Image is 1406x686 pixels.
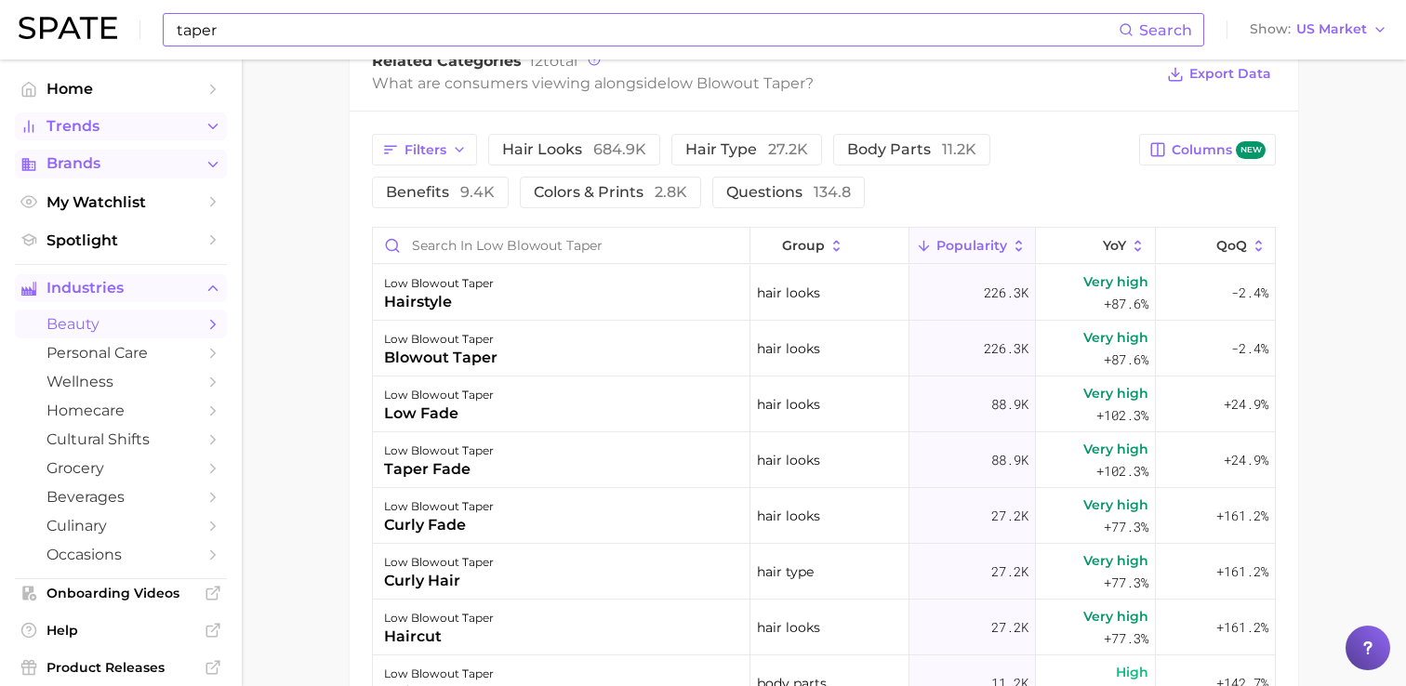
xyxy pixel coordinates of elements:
div: low blowout taper [384,607,494,629]
span: My Watchlist [46,193,195,211]
div: low fade [384,402,494,425]
a: Home [15,74,227,103]
img: SPATE [19,17,117,39]
span: Very high [1083,605,1148,627]
span: 9.4k [460,183,495,201]
button: Popularity [909,228,1036,264]
button: QoQ [1156,228,1275,264]
button: low blowout taperhaircuthair looks27.2kVery high+77.3%+161.2% [373,600,1275,655]
span: -2.4% [1231,337,1268,360]
span: Export Data [1189,66,1271,82]
span: +102.3% [1096,404,1148,427]
a: Product Releases [15,653,227,681]
span: QoQ [1216,238,1247,253]
div: What are consumers viewing alongside ? [372,71,1153,96]
span: body parts [847,142,976,157]
span: 88.9k [991,393,1028,416]
span: Very high [1083,549,1148,572]
button: Brands [15,150,227,178]
span: 88.9k [991,449,1028,471]
span: 226.3k [984,282,1028,304]
span: 27.2k [991,616,1028,639]
div: curly fade [384,514,494,536]
span: +102.3% [1096,460,1148,482]
div: haircut [384,626,494,648]
span: Search [1139,21,1192,39]
span: cultural shifts [46,430,195,448]
span: beauty [46,315,195,333]
span: occasions [46,546,195,563]
span: Home [46,80,195,98]
span: +161.2% [1216,561,1268,583]
span: 11.2k [942,140,976,158]
span: 2.8k [655,183,687,201]
span: hair looks [757,616,820,639]
a: beauty [15,310,227,338]
a: homecare [15,396,227,425]
span: Columns [1172,141,1266,159]
span: 684.9k [593,140,646,158]
input: Search here for a brand, industry, or ingredient [175,14,1119,46]
span: High [1116,661,1148,683]
span: +77.3% [1104,572,1148,594]
span: Industries [46,280,195,297]
span: 27.2k [991,505,1028,527]
span: -2.4% [1231,282,1268,304]
a: Spotlight [15,226,227,255]
button: Columnsnew [1139,134,1276,165]
button: Industries [15,274,227,302]
div: low blowout taper [384,328,497,350]
span: +161.2% [1216,616,1268,639]
span: Product Releases [46,659,195,676]
a: culinary [15,511,227,540]
span: Filters [405,142,446,158]
button: ShowUS Market [1245,18,1392,42]
div: low blowout taper [384,663,494,685]
span: 27.2k [768,140,808,158]
span: benefits [386,185,495,200]
a: Onboarding Videos [15,579,227,607]
span: questions [726,185,851,200]
span: Trends [46,118,195,135]
button: low blowout taperlow fadehair looks88.9kVery high+102.3%+24.9% [373,376,1275,432]
span: 226.3k [984,337,1028,360]
span: grocery [46,459,195,477]
span: Show [1250,24,1291,34]
button: group [750,228,909,264]
span: +77.3% [1104,627,1148,650]
span: Very high [1083,494,1148,516]
span: +77.3% [1104,516,1148,538]
span: Help [46,622,195,639]
span: Onboarding Videos [46,585,195,601]
div: hairstyle [384,291,494,313]
span: Very high [1083,270,1148,293]
span: Very high [1083,438,1148,460]
a: My Watchlist [15,188,227,217]
div: low blowout taper [384,440,494,462]
span: hair looks [757,449,820,471]
span: hair type [685,142,808,157]
span: hair looks [757,505,820,527]
span: 27.2k [991,561,1028,583]
div: low blowout taper [384,272,494,295]
span: culinary [46,517,195,534]
a: wellness [15,367,227,396]
button: low blowout taperhairstylehair looks226.3kVery high+87.6%-2.4% [373,265,1275,321]
span: +87.6% [1104,293,1148,315]
button: low blowout tapercurly fadehair looks27.2kVery high+77.3%+161.2% [373,488,1275,544]
button: YoY [1036,228,1156,264]
div: blowout taper [384,347,497,369]
span: Related Categories [372,52,522,70]
div: low blowout taper [384,551,494,574]
span: low blowout taper [667,74,805,92]
a: beverages [15,482,227,511]
span: +24.9% [1224,449,1268,471]
span: US Market [1296,24,1367,34]
span: Brands [46,155,195,172]
button: Trends [15,112,227,140]
span: +24.9% [1224,393,1268,416]
button: Export Data [1162,61,1276,87]
span: hair looks [757,337,820,360]
span: group [782,238,825,253]
span: colors & prints [534,185,687,200]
